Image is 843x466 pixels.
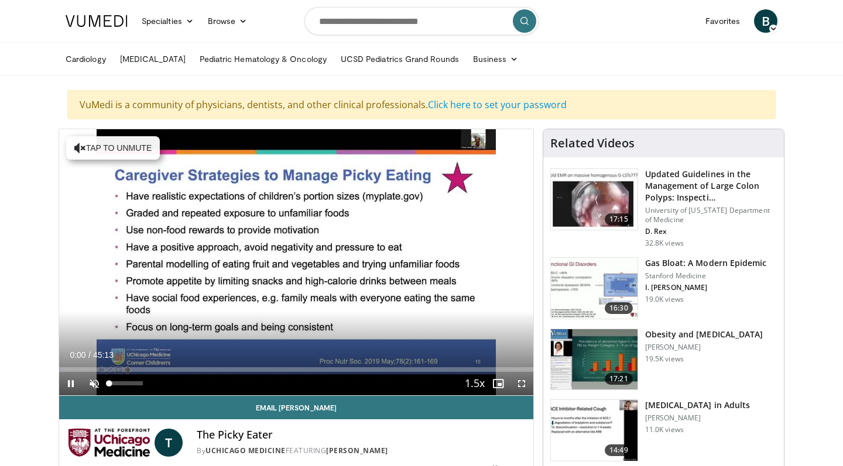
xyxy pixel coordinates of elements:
a: Specialties [135,9,201,33]
p: D. Rex [645,227,777,236]
a: [MEDICAL_DATA] [113,47,193,71]
p: 19.0K views [645,295,684,304]
h3: Gas Bloat: A Modern Epidemic [645,257,767,269]
span: 45:13 [93,350,114,360]
a: Cardiology [59,47,113,71]
p: [PERSON_NAME] [645,413,750,423]
div: By FEATURING [197,446,524,456]
span: 16:30 [605,302,633,314]
video-js: Video Player [59,129,533,396]
a: Browse [201,9,255,33]
a: Click here to set your password [428,98,567,111]
h3: Obesity and [MEDICAL_DATA] [645,329,763,340]
p: University of [US_STATE] Department of Medicine [645,206,777,225]
a: B [754,9,777,33]
a: 16:30 Gas Bloat: A Modern Epidemic Stanford Medicine I. [PERSON_NAME] 19.0K views [550,257,777,319]
button: Fullscreen [510,372,533,395]
p: I. [PERSON_NAME] [645,283,767,292]
div: Volume Level [109,381,142,385]
h3: [MEDICAL_DATA] in Adults [645,399,750,411]
img: UChicago Medicine [68,429,150,457]
a: T [155,429,183,457]
span: 0:00 [70,350,85,360]
h4: Related Videos [550,136,635,150]
a: Favorites [698,9,747,33]
p: 11.0K views [645,425,684,434]
span: 14:49 [605,444,633,456]
h4: The Picky Eater [197,429,524,441]
img: 0df8ca06-75ef-4873-806f-abcb553c84b6.150x105_q85_crop-smart_upscale.jpg [551,329,638,390]
span: / [88,350,91,360]
img: 11950cd4-d248-4755-8b98-ec337be04c84.150x105_q85_crop-smart_upscale.jpg [551,400,638,461]
p: 19.5K views [645,354,684,364]
img: dfcfcb0d-b871-4e1a-9f0c-9f64970f7dd8.150x105_q85_crop-smart_upscale.jpg [551,169,638,230]
a: 17:15 Updated Guidelines in the Management of Large Colon Polyps: Inspecti… University of [US_STA... [550,168,777,248]
button: Playback Rate [463,372,486,395]
a: Email [PERSON_NAME] [59,396,533,419]
p: Stanford Medicine [645,271,767,281]
button: Unmute [83,372,106,395]
button: Enable picture-in-picture mode [486,372,510,395]
a: Business [466,47,526,71]
span: 17:15 [605,213,633,225]
p: [PERSON_NAME] [645,343,763,352]
input: Search topics, interventions [304,7,539,35]
div: Progress Bar [59,367,533,372]
p: 32.8K views [645,239,684,248]
h3: Updated Guidelines in the Management of Large Colon Polyps: Inspecti… [645,168,777,203]
a: 14:49 [MEDICAL_DATA] in Adults [PERSON_NAME] 11.0K views [550,399,777,461]
a: UChicago Medicine [205,446,286,455]
button: Tap to unmute [66,136,160,160]
span: 17:21 [605,373,633,385]
a: [PERSON_NAME] [326,446,388,455]
a: 17:21 Obesity and [MEDICAL_DATA] [PERSON_NAME] 19.5K views [550,329,777,391]
button: Pause [59,372,83,395]
img: VuMedi Logo [66,15,128,27]
a: Pediatric Hematology & Oncology [193,47,334,71]
a: UCSD Pediatrics Grand Rounds [334,47,466,71]
img: 480ec31d-e3c1-475b-8289-0a0659db689a.150x105_q85_crop-smart_upscale.jpg [551,258,638,319]
div: VuMedi is a community of physicians, dentists, and other clinical professionals. [67,90,776,119]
